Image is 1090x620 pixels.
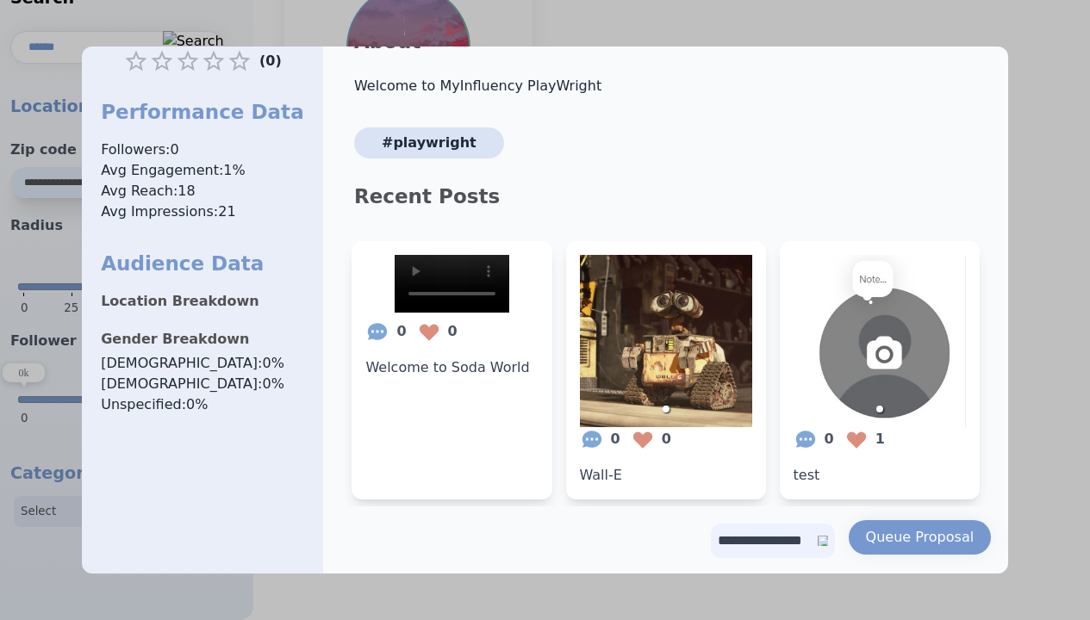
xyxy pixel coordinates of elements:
[417,319,458,344] span: 0
[849,520,992,555] button: Queue Proposal
[101,250,304,277] h1: Audience Data
[101,291,304,312] p: Location Breakdown
[580,458,752,486] span: Wall-E
[794,458,966,486] span: test
[101,353,304,374] span: [DEMOGRAPHIC_DATA] : 0 %
[663,406,670,412] li: slide item 1
[580,427,620,451] span: 0
[101,329,304,350] p: Gender Breakdown
[365,319,406,344] span: 0
[354,127,504,158] span: #PlayWright
[340,76,991,96] p: Welcome to MyInfluency PlayWright
[365,350,538,378] span: Welcome to Soda World
[101,139,304,160] span: Followers: 0
[101,374,304,394] span: [DEMOGRAPHIC_DATA] : 0 %
[101,394,304,415] span: Unspecified : 0 %
[631,427,671,451] span: 0
[866,527,975,548] div: Queue Proposal
[101,181,304,201] span: Avg Reach: 18
[101,98,304,126] h1: Performance Data
[340,183,991,210] p: Recent Posts
[794,427,834,451] span: 0
[876,406,883,412] li: slide item 1
[844,427,885,451] span: 1
[259,48,282,74] p: ( 0 )
[101,160,304,181] span: Avg Engagement: 1 %
[101,201,304,222] span: Avg Impressions: 21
